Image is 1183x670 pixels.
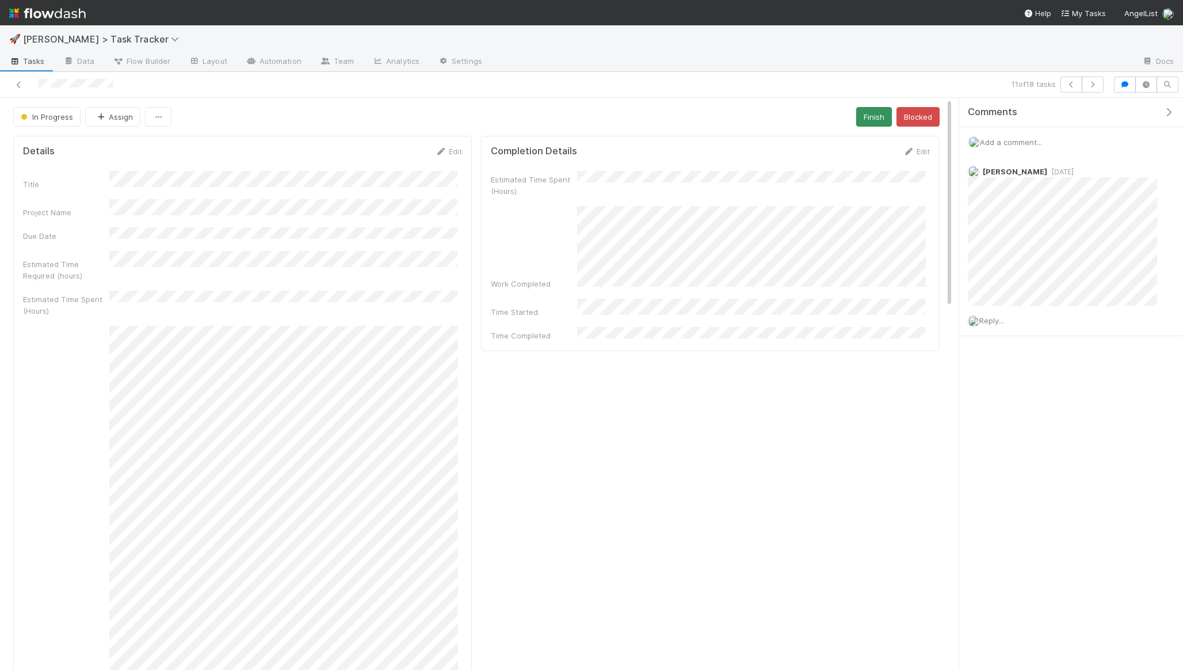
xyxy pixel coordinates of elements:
[896,107,940,127] button: Blocked
[363,53,429,71] a: Analytics
[113,55,170,67] span: Flow Builder
[979,316,1004,325] span: Reply...
[1162,8,1174,20] img: avatar_8e0a024e-b700-4f9f-aecf-6f1e79dccd3c.png
[968,136,980,148] img: avatar_8e0a024e-b700-4f9f-aecf-6f1e79dccd3c.png
[85,107,140,127] button: Assign
[903,147,930,156] a: Edit
[104,53,180,71] a: Flow Builder
[491,278,577,290] div: Work Completed
[980,138,1042,147] span: Add a comment...
[1060,9,1106,18] span: My Tasks
[1024,7,1051,19] div: Help
[491,306,577,318] div: Time Started
[23,178,109,190] div: Title
[491,330,577,341] div: Time Completed
[491,146,577,157] h5: Completion Details
[18,112,73,121] span: In Progress
[311,53,363,71] a: Team
[968,315,979,327] img: avatar_8e0a024e-b700-4f9f-aecf-6f1e79dccd3c.png
[9,3,86,23] img: logo-inverted-e16ddd16eac7371096b0.svg
[180,53,236,71] a: Layout
[968,106,1017,118] span: Comments
[435,147,462,156] a: Edit
[1047,167,1074,176] span: [DATE]
[1133,53,1183,71] a: Docs
[983,167,1047,176] span: [PERSON_NAME]
[9,34,21,44] span: 🚀
[9,55,45,67] span: Tasks
[23,33,185,45] span: [PERSON_NAME] > Task Tracker
[1124,9,1158,18] span: AngelList
[1012,78,1056,90] span: 11 of 18 tasks
[429,53,491,71] a: Settings
[1060,7,1106,19] a: My Tasks
[13,107,81,127] button: In Progress
[23,146,55,157] h5: Details
[23,294,109,317] div: Estimated Time Spent (Hours)
[236,53,311,71] a: Automation
[856,107,892,127] button: Finish
[968,166,979,177] img: avatar_8e0a024e-b700-4f9f-aecf-6f1e79dccd3c.png
[491,174,577,197] div: Estimated Time Spent (Hours)
[23,207,109,218] div: Project Name
[54,53,104,71] a: Data
[23,230,109,242] div: Due Date
[23,258,109,281] div: Estimated Time Required (hours)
